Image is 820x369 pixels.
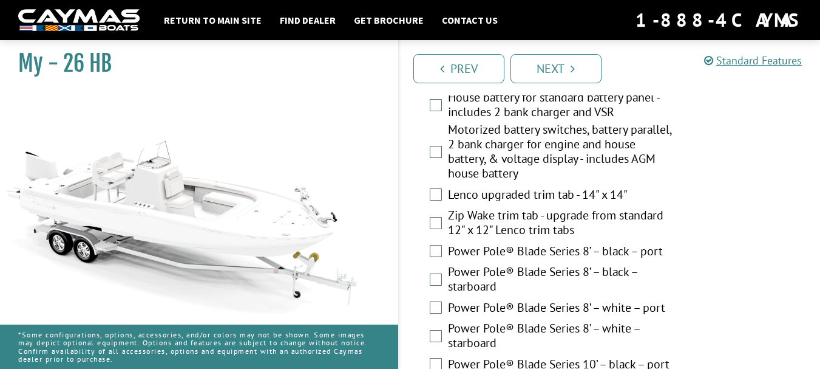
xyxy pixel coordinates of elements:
label: Power Pole® Blade Series 8’ – white – port [448,300,671,318]
label: Motorized battery switches, battery parallel, 2 bank charger for engine and house battery, & volt... [448,122,671,184]
label: Zip Wake trim tab - upgrade from standard 12" x 12" Lenco trim tabs [448,208,671,240]
label: Lenco upgraded trim tab - 14" x 14" [448,187,671,205]
h1: My - 26 HB [18,50,368,77]
img: white-logo-c9c8dbefe5ff5ceceb0f0178aa75bf4bb51f6bca0971e226c86eb53dfe498488.png [18,9,140,32]
a: Standard Features [704,53,802,67]
div: 1-888-4CAYMAS [635,7,802,33]
a: Next [510,54,601,83]
a: Get Brochure [348,12,430,28]
label: Power Pole® Blade Series 8’ – black – starboard [448,264,671,297]
a: Contact Us [436,12,504,28]
a: Find Dealer [274,12,342,28]
p: *Some configurations, options, accessories, and/or colors may not be shown. Some images may depic... [18,325,380,369]
a: Prev [413,54,504,83]
label: Power Pole® Blade Series 8’ – black – port [448,244,671,261]
a: Return to main site [158,12,268,28]
label: Power Pole® Blade Series 8’ – white – starboard [448,321,671,353]
label: House battery for standard battery panel - includes 2 bank charger and VSR [448,90,671,122]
